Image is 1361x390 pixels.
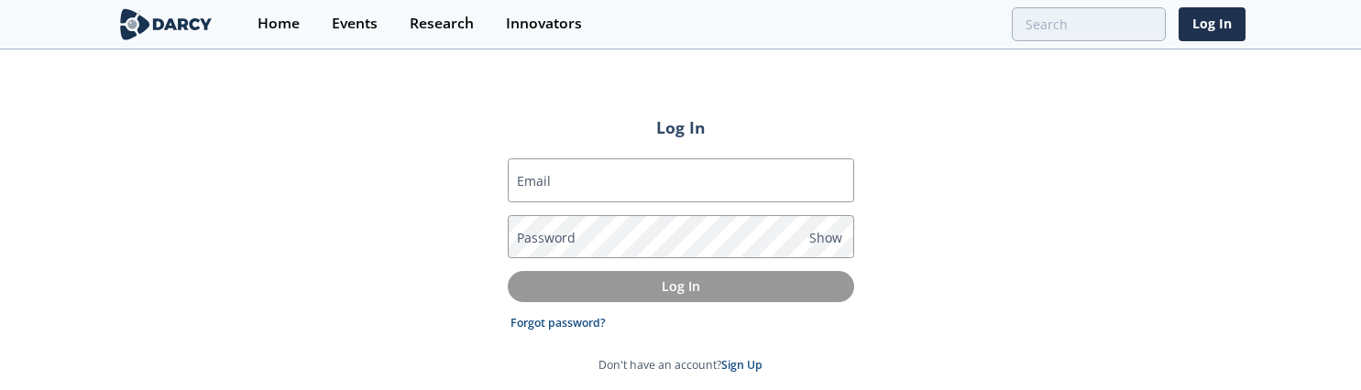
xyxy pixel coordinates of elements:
span: Show [809,228,842,247]
p: Don't have an account? [598,357,763,374]
div: Innovators [506,16,582,31]
p: Log In [521,276,841,296]
a: Log In [1179,7,1246,41]
label: Email [517,171,551,190]
h2: Log In [508,115,854,139]
input: Advanced Search [1012,7,1166,41]
img: logo-wide.svg [116,8,216,40]
div: Events [332,16,378,31]
div: Research [410,16,474,31]
a: Sign Up [721,357,763,373]
a: Forgot password? [510,315,606,331]
label: Password [517,228,576,247]
button: Log In [508,271,854,301]
div: Home [258,16,300,31]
